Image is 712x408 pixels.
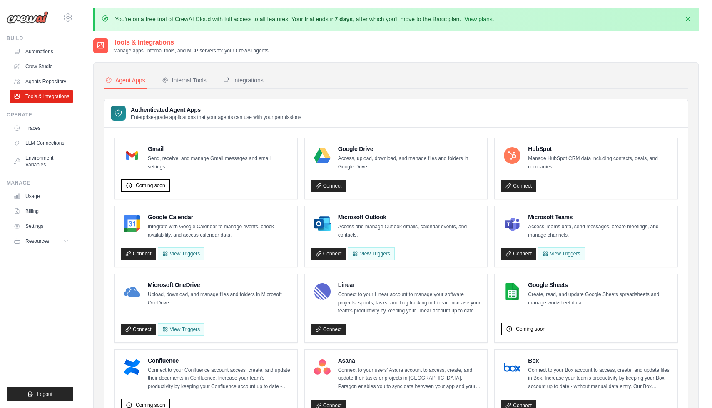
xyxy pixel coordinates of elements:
[528,356,671,365] h4: Box
[7,111,73,118] div: Operate
[7,35,73,42] div: Build
[314,147,331,164] img: Google Drive Logo
[124,147,140,164] img: Gmail Logo
[528,291,671,307] p: Create, read, and update Google Sheets spreadsheets and manage worksheet data.
[121,248,156,260] a: Connect
[158,247,204,260] button: View Triggers
[338,281,481,289] h4: Linear
[148,281,291,289] h4: Microsoft OneDrive
[10,45,73,58] a: Automations
[10,151,73,171] a: Environment Variables
[104,73,147,89] button: Agent Apps
[528,366,671,391] p: Connect to your Box account to access, create, and update files in Box. Increase your team’s prod...
[158,323,204,336] : View Triggers
[148,223,291,239] p: Integrate with Google Calendar to manage events, check availability, and access calendar data.
[148,213,291,221] h4: Google Calendar
[504,359,520,376] img: Box Logo
[528,281,671,289] h4: Google Sheets
[504,283,520,300] img: Google Sheets Logo
[501,180,536,192] a: Connect
[124,283,140,300] img: Microsoft OneDrive Logo
[314,359,331,376] img: Asana Logo
[464,16,492,22] a: View plans
[528,145,671,153] h4: HubSpot
[162,76,207,84] div: Internal Tools
[115,15,494,23] p: You're on a free trial of CrewAI Cloud with full access to all features. Your trial ends in , aft...
[334,16,353,22] strong: 7 days
[7,11,48,24] img: Logo
[148,356,291,365] h4: Confluence
[538,247,585,260] : View Triggers
[160,73,208,89] button: Internal Tools
[7,387,73,401] button: Logout
[338,155,481,171] p: Access, upload, download, and manage files and folders in Google Drive.
[10,121,73,135] a: Traces
[338,356,481,365] h4: Asana
[10,205,73,218] a: Billing
[348,247,394,260] : View Triggers
[131,106,301,114] h3: Authenticated Agent Apps
[222,73,265,89] button: Integrations
[113,47,269,54] p: Manage apps, internal tools, and MCP servers for your CrewAI agents
[504,147,520,164] img: HubSpot Logo
[121,324,156,335] a: Connect
[136,182,165,189] span: Coming soon
[105,76,145,84] div: Agent Apps
[10,75,73,88] a: Agents Repository
[113,37,269,47] h2: Tools & Integrations
[7,180,73,186] div: Manage
[148,366,291,391] p: Connect to your Confluence account access, create, and update their documents in Confluence. Incr...
[311,180,346,192] a: Connect
[148,145,291,153] h4: Gmail
[10,60,73,73] a: Crew Studio
[314,283,331,300] img: Linear Logo
[131,114,301,121] p: Enterprise-grade applications that your agents can use with your permissions
[528,213,671,221] h4: Microsoft Teams
[148,155,291,171] p: Send, receive, and manage Gmail messages and email settings.
[528,155,671,171] p: Manage HubSpot CRM data including contacts, deals, and companies.
[528,223,671,239] p: Access Teams data, send messages, create meetings, and manage channels.
[516,326,545,332] span: Coming soon
[338,223,481,239] p: Access and manage Outlook emails, calendar events, and contacts.
[338,213,481,221] h4: Microsoft Outlook
[10,136,73,150] a: LLM Connections
[25,238,49,245] span: Resources
[504,215,520,232] img: Microsoft Teams Logo
[338,145,481,153] h4: Google Drive
[311,324,346,335] a: Connect
[10,190,73,203] a: Usage
[314,215,331,232] img: Microsoft Outlook Logo
[10,235,73,248] button: Resources
[10,90,73,103] a: Tools & Integrations
[338,366,481,391] p: Connect to your users’ Asana account to access, create, and update their tasks or projects in [GE...
[501,248,536,260] a: Connect
[148,291,291,307] p: Upload, download, and manage files and folders in Microsoft OneDrive.
[311,248,346,260] a: Connect
[10,220,73,233] a: Settings
[37,391,52,398] span: Logout
[338,291,481,315] p: Connect to your Linear account to manage your software projects, sprints, tasks, and bug tracking...
[124,359,140,376] img: Confluence Logo
[223,76,264,84] div: Integrations
[124,215,140,232] img: Google Calendar Logo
